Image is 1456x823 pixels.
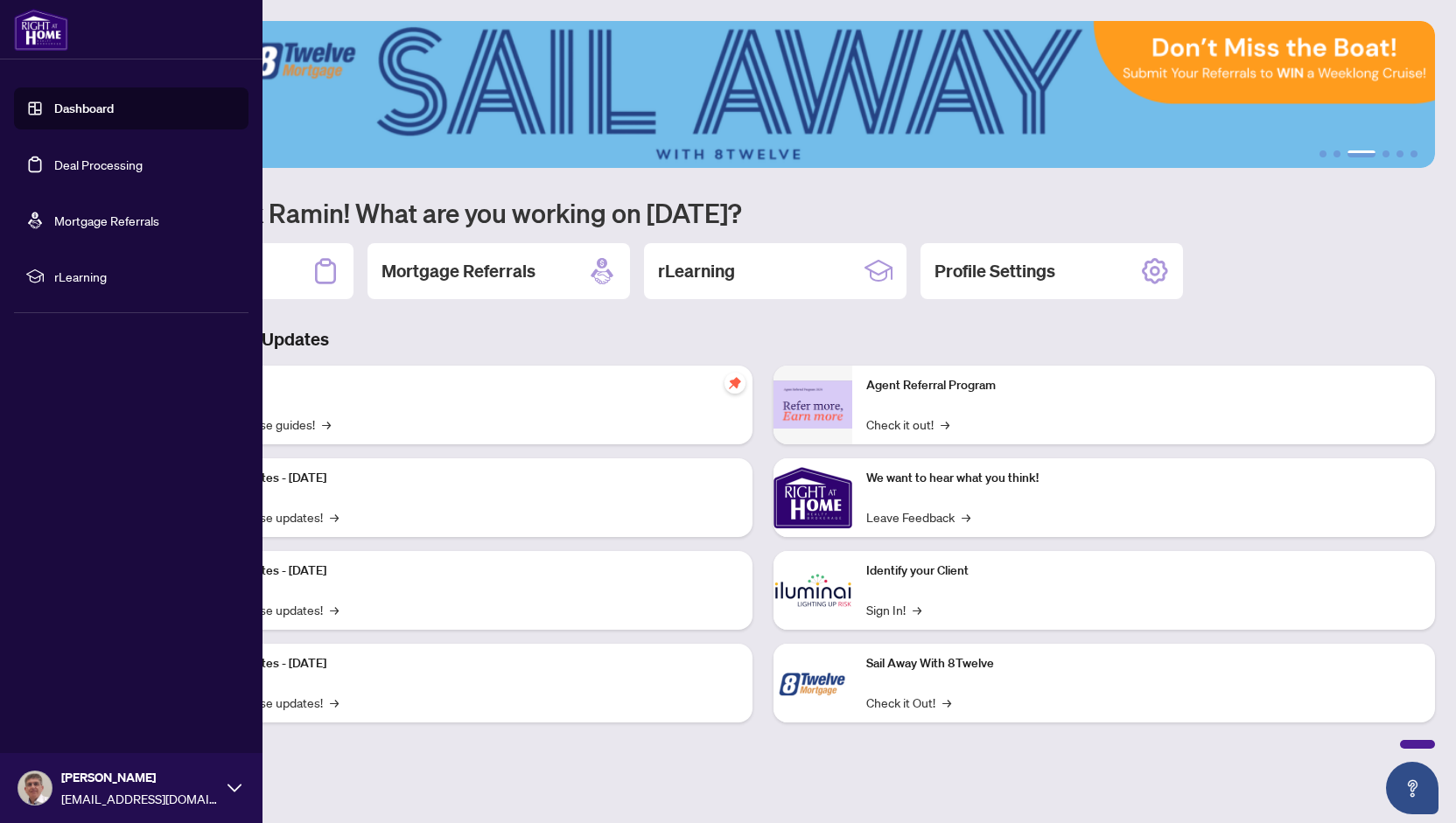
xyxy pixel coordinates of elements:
[773,380,852,429] img: Agent Referral Program
[962,507,970,527] span: →
[1347,150,1375,157] button: 3
[658,259,735,283] h2: rLearning
[91,327,1435,352] h3: Brokerage & Industry Updates
[330,693,339,712] span: →
[54,213,159,228] a: Mortgage Referrals
[184,561,738,581] p: Platform Updates - [DATE]
[330,507,339,527] span: →
[91,196,1435,229] h1: Welcome back Ramin! What are you working on [DATE]?
[866,507,970,527] a: Leave Feedback→
[941,415,949,434] span: →
[18,771,52,805] img: Profile Icon
[54,157,143,172] a: Deal Processing
[61,789,219,808] span: [EMAIL_ADDRESS][DOMAIN_NAME]
[724,373,745,394] span: pushpin
[866,561,1421,581] p: Identify your Client
[773,644,852,722] img: Sail Away With 8Twelve
[866,693,951,712] a: Check it Out!→
[184,469,738,488] p: Platform Updates - [DATE]
[866,469,1421,488] p: We want to hear what you think!
[330,600,339,619] span: →
[1319,150,1326,157] button: 1
[942,693,951,712] span: →
[866,600,921,619] a: Sign In!→
[381,259,535,283] h2: Mortgage Referrals
[322,415,331,434] span: →
[54,267,236,286] span: rLearning
[14,9,68,51] img: logo
[866,654,1421,673] p: Sail Away With 8Twelve
[866,376,1421,395] p: Agent Referral Program
[913,600,921,619] span: →
[184,376,738,395] p: Self-Help
[1386,762,1438,814] button: Open asap
[773,551,852,630] img: Identify your Client
[1410,150,1417,157] button: 6
[54,101,114,116] a: Dashboard
[934,259,1055,283] h2: Profile Settings
[1382,150,1389,157] button: 4
[91,21,1435,168] img: Slide 2
[1333,150,1340,157] button: 2
[866,415,949,434] a: Check it out!→
[1396,150,1403,157] button: 5
[773,458,852,537] img: We want to hear what you think!
[61,768,219,787] span: [PERSON_NAME]
[184,654,738,673] p: Platform Updates - [DATE]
